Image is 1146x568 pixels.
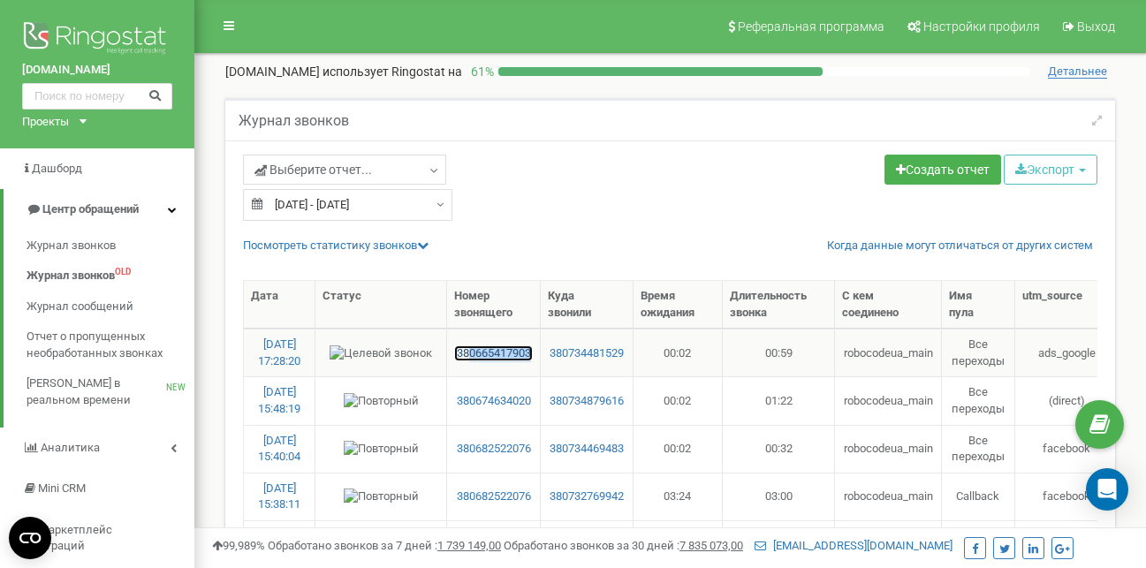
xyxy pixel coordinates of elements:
[454,441,533,458] a: 380682522076
[504,539,743,552] span: Обработано звонков за 30 дней :
[1015,520,1119,568] td: [DOMAIN_NAME]
[835,425,941,473] td: robocodeua_main
[634,473,724,520] td: 03:24
[344,393,419,410] img: Повторный
[723,376,835,424] td: 01:22
[225,63,462,80] p: [DOMAIN_NAME]
[942,473,1015,520] td: Callback
[258,337,300,367] a: [DATE] 17:28:20
[1086,468,1128,511] div: Open Intercom Messenger
[27,268,115,284] span: Журнал звонков
[254,161,372,178] span: Выберите отчет...
[27,368,194,415] a: [PERSON_NAME] в реальном времениNEW
[679,539,743,552] u: 7 835 073,00
[634,376,724,424] td: 00:02
[827,238,1093,254] a: Когда данные могут отличаться от других систем
[38,481,86,495] span: Mini CRM
[634,329,724,376] td: 00:02
[239,113,349,129] h5: Журнал звонков
[344,488,419,505] img: Повторный
[1015,281,1119,329] th: utm_source
[548,345,625,362] a: 380734481529
[1015,425,1119,473] td: facebook
[548,488,625,505] a: 380732769942
[1004,155,1097,185] button: Экспорт
[22,523,112,553] span: Маркетплейс интеграций
[541,281,633,329] th: Куда звонили
[942,376,1015,424] td: Все переходы
[1015,473,1119,520] td: facebook
[835,281,941,329] th: С кем соединено
[447,281,541,329] th: Номер звонящего
[548,393,625,410] a: 380734879616
[243,239,429,252] a: Посмотреть cтатистику звонков
[27,322,194,368] a: Отчет о пропущенных необработанных звонках
[1077,19,1115,34] span: Выход
[738,19,884,34] span: Реферальная программа
[454,345,533,362] a: 380665417903
[437,539,501,552] u: 1 739 149,00
[22,114,69,131] div: Проекты
[258,385,300,415] a: [DATE] 15:48:19
[923,19,1040,34] span: Настройки профиля
[723,329,835,376] td: 00:59
[41,441,100,454] span: Аналитика
[835,520,941,568] td: robocodeua_main
[243,155,446,185] a: Выберите отчет...
[27,299,133,315] span: Журнал сообщений
[835,473,941,520] td: robocodeua_main
[323,64,462,79] span: использует Ringostat на
[723,425,835,473] td: 00:32
[268,539,501,552] span: Обработано звонков за 7 дней :
[723,520,835,568] td: 00:43
[258,481,300,511] a: [DATE] 15:38:11
[942,329,1015,376] td: Все переходы
[42,202,139,216] span: Центр обращений
[244,281,315,329] th: Дата
[634,425,724,473] td: 00:02
[212,539,265,552] span: 99,989%
[548,441,625,458] a: 380734469483
[884,155,1001,185] a: Создать отчет
[942,281,1015,329] th: Имя пула
[835,329,941,376] td: robocodeua_main
[22,18,172,62] img: Ringostat logo
[835,376,941,424] td: robocodeua_main
[454,488,533,505] a: 380682522076
[22,62,172,79] a: [DOMAIN_NAME]
[27,231,194,261] a: Журнал звонков
[1015,376,1119,424] td: (direct)
[27,292,194,322] a: Журнал сообщений
[27,375,166,408] span: [PERSON_NAME] в реальном времени
[755,539,952,552] a: [EMAIL_ADDRESS][DOMAIN_NAME]
[454,393,533,410] a: 380674634020
[1048,64,1107,79] span: Детальнее
[27,238,116,254] span: Журнал звонков
[22,83,172,110] input: Поиск по номеру
[723,473,835,520] td: 03:00
[462,63,498,80] p: 61 %
[9,517,51,559] button: Open CMP widget
[27,329,186,361] span: Отчет о пропущенных необработанных звонках
[330,345,432,362] img: Целевой звонок
[344,441,419,458] img: Повторный
[4,189,194,231] a: Центр обращений
[723,281,835,329] th: Длительность звонка
[258,434,300,464] a: [DATE] 15:40:04
[1015,329,1119,376] td: ads_google
[27,261,194,292] a: Журнал звонковOLD
[32,162,82,175] span: Дашборд
[634,281,724,329] th: Время ожидания
[942,520,1015,568] td: Все переходы
[942,425,1015,473] td: Все переходы
[315,281,447,329] th: Статус
[634,520,724,568] td: 00:01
